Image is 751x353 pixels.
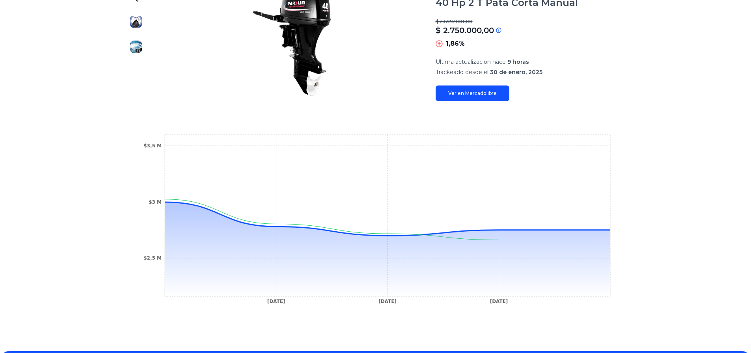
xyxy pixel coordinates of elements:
[436,25,494,36] p: $ 2.750.000,00
[130,41,142,53] img: Motor Fuera De Borda Parsun 40 Hp 2 T Pata Corta Manual
[490,299,508,304] tspan: [DATE]
[130,15,142,28] img: Motor Fuera De Borda Parsun 40 Hp 2 T Pata Corta Manual
[149,199,162,205] tspan: $3 M
[267,299,285,304] tspan: [DATE]
[436,19,628,25] p: $ 2.699.900,00
[143,255,162,261] tspan: $2,5 M
[436,69,488,76] span: Trackeado desde el
[436,58,506,65] span: Ultima actualizacion hace
[446,39,465,48] p: 1,86%
[507,58,529,65] span: 9 horas
[436,85,509,101] a: Ver en Mercadolibre
[378,299,397,304] tspan: [DATE]
[143,143,162,149] tspan: $3,5 M
[490,69,542,76] span: 30 de enero, 2025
